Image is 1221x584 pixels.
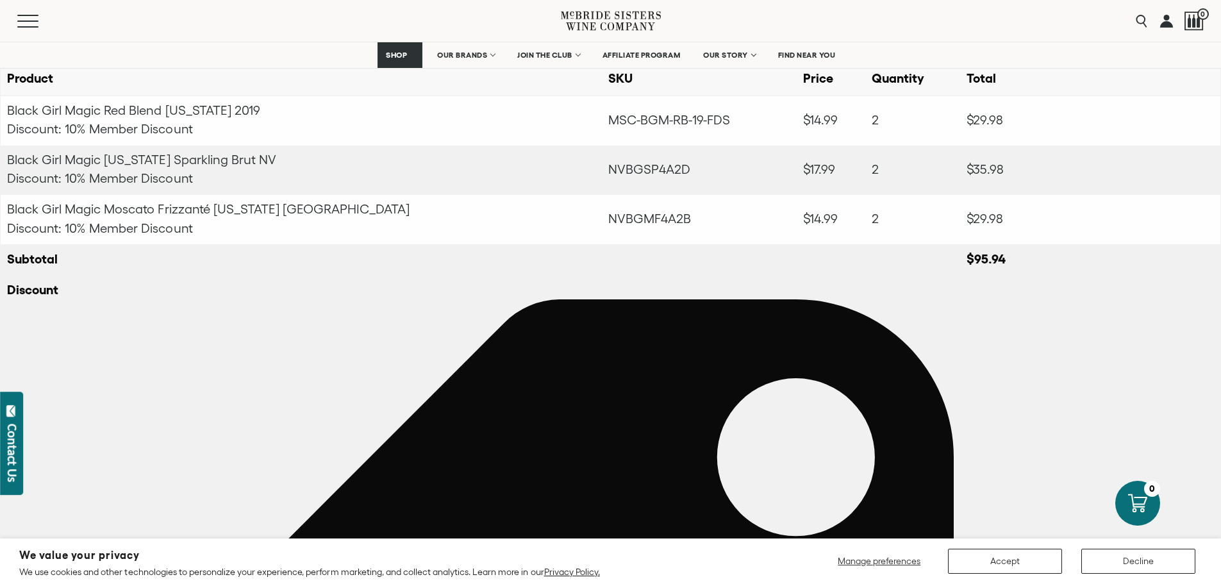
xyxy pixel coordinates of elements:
[960,245,1221,276] td: $95.94
[594,42,689,68] a: AFFILIATE PROGRAM
[7,202,410,216] a: Black Girl Magic Moscato Frizzanté [US_STATE] [GEOGRAPHIC_DATA]
[602,195,797,245] td: NVBGMF4A2B
[517,51,572,60] span: JOIN THE CLUB
[830,549,929,574] button: Manage preferences
[865,64,960,96] th: Quantity
[797,64,865,96] th: Price
[7,103,260,117] a: Black Girl Magic Red Blend [US_STATE] 2019
[1144,481,1160,497] div: 0
[803,113,838,127] span: $14.99
[865,96,960,146] td: 2
[838,556,920,566] span: Manage preferences
[7,153,276,167] a: Black Girl Magic [US_STATE] Sparkling Brut NV
[602,51,681,60] span: AFFILIATE PROGRAM
[1,245,961,276] td: Subtotal
[19,566,600,578] p: We use cookies and other technologies to personalize your experience, perform marketing, and coll...
[386,51,408,60] span: SHOP
[1,64,602,96] th: Product
[7,221,193,235] span: Discount: 10% Member Discount
[544,567,600,577] a: Privacy Policy.
[703,51,748,60] span: OUR STORY
[960,195,1221,245] td: $29.98
[19,550,600,561] h2: We value your privacy
[695,42,763,68] a: OUR STORY
[602,146,797,195] td: NVBGSP4A2D
[865,195,960,245] td: 2
[437,51,487,60] span: OUR BRANDS
[960,146,1221,195] td: $35.98
[1197,8,1209,20] span: 0
[7,171,193,185] span: Discount: 10% Member Discount
[803,212,838,226] span: $14.99
[803,162,835,176] span: $17.99
[1081,549,1195,574] button: Decline
[602,64,797,96] th: SKU
[509,42,588,68] a: JOIN THE CLUB
[960,64,1221,96] th: Total
[865,146,960,195] td: 2
[429,42,503,68] a: OUR BRANDS
[7,122,193,136] span: Discount: 10% Member Discount
[960,96,1221,146] td: $29.98
[6,424,19,482] div: Contact Us
[602,96,797,146] td: MSC-BGM-RB-19-FDS
[778,51,836,60] span: FIND NEAR YOU
[770,42,844,68] a: FIND NEAR YOU
[17,15,63,28] button: Mobile Menu Trigger
[948,549,1062,574] button: Accept
[378,42,422,68] a: SHOP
